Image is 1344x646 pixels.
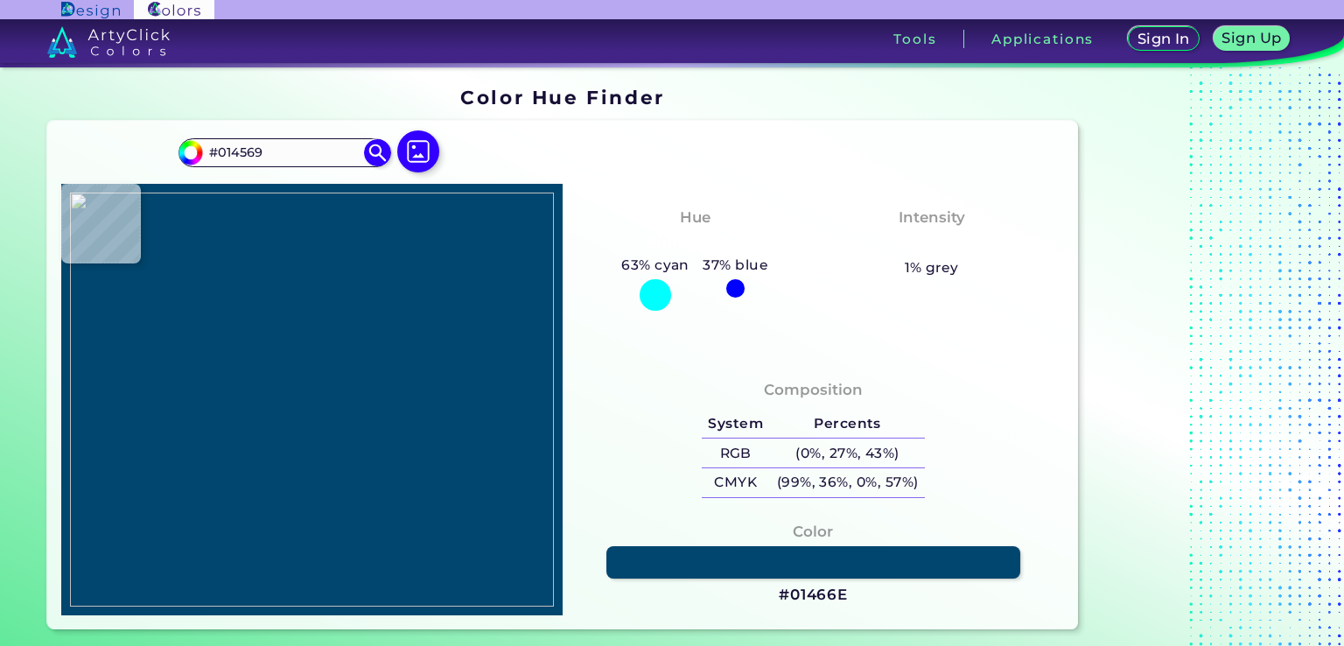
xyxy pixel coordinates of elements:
[764,377,863,403] h4: Composition
[702,439,770,467] h5: RGB
[893,233,969,254] h3: Vibrant
[1139,32,1187,46] h5: Sign In
[899,205,965,230] h4: Intensity
[991,32,1094,46] h3: Applications
[770,439,925,467] h5: (0%, 27%, 43%)
[702,410,770,439] h5: System
[364,139,390,165] img: icon search
[1217,28,1286,50] a: Sign Up
[680,205,710,230] h4: Hue
[203,141,366,165] input: type color..
[770,468,925,497] h5: (99%, 36%, 0%, 57%)
[770,410,925,439] h5: Percents
[70,193,554,606] img: f7a244b4-22e9-4e47-94d2-75f6829d7b1b
[1224,32,1278,45] h5: Sign Up
[397,130,439,172] img: icon picture
[460,84,664,110] h1: Color Hue Finder
[47,26,171,58] img: logo_artyclick_colors_white.svg
[702,468,770,497] h5: CMYK
[893,32,936,46] h3: Tools
[779,585,848,606] h3: #01466E
[638,233,752,254] h3: Bluish Cyan
[1131,28,1196,50] a: Sign In
[793,519,833,544] h4: Color
[61,2,120,18] img: ArtyClick Design logo
[905,256,959,279] h5: 1% grey
[614,254,696,277] h5: 63% cyan
[696,254,775,277] h5: 37% blue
